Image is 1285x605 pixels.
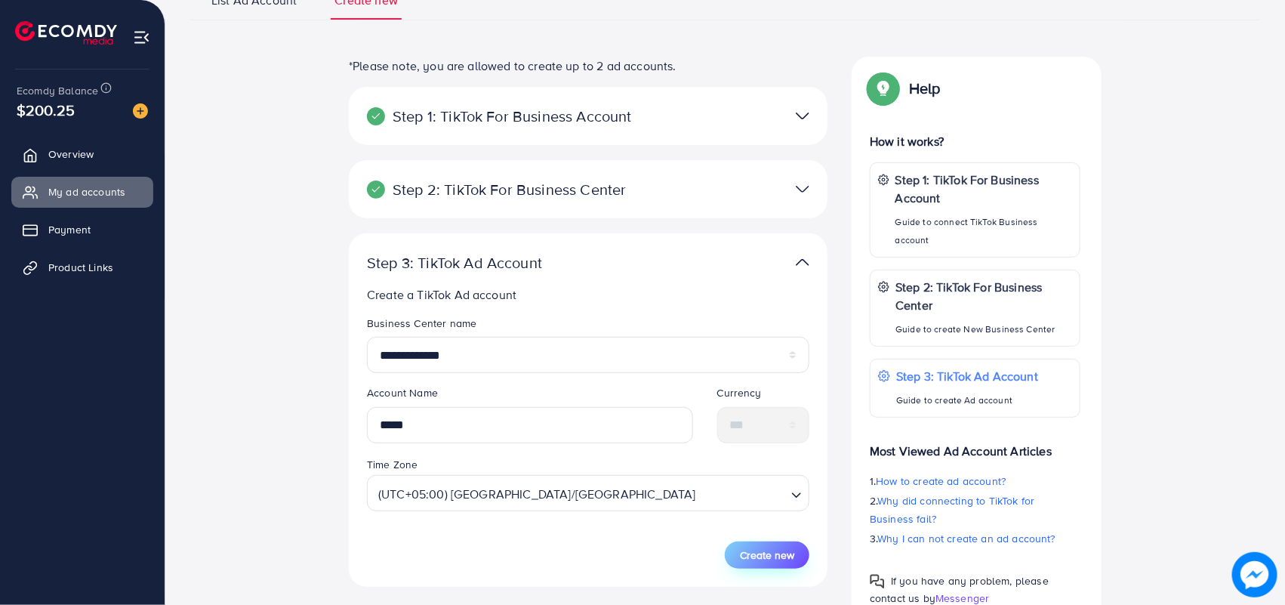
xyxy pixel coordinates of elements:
[870,574,885,589] img: Popup guide
[895,171,1072,207] p: Step 1: TikTok For Business Account
[1232,552,1277,597] img: image
[896,367,1038,385] p: Step 3: TikTok Ad Account
[367,385,693,406] legend: Account Name
[725,542,809,569] button: Create new
[895,320,1072,338] p: Guide to create New Business Center
[870,430,1080,460] p: Most Viewed Ad Account Articles
[11,139,153,169] a: Overview
[349,57,827,75] p: *Please note, you are allowed to create up to 2 ad accounts.
[870,75,897,102] img: Popup guide
[876,474,1006,489] span: How to create ad account?
[48,147,94,162] span: Overview
[367,457,418,472] label: Time Zone
[48,260,113,275] span: Product Links
[796,178,809,200] img: TikTok partner
[796,105,809,127] img: TikTok partner
[870,472,1080,490] p: 1.
[870,132,1080,150] p: How it works?
[11,215,153,245] a: Payment
[367,254,654,272] p: Step 3: TikTok Ad Account
[909,79,941,97] p: Help
[11,252,153,282] a: Product Links
[895,213,1072,249] p: Guide to connect TikTok Business account
[870,529,1080,548] p: 3.
[48,222,91,237] span: Payment
[895,278,1072,314] p: Step 2: TikTok For Business Center
[17,83,98,98] span: Ecomdy Balance
[15,21,117,45] img: logo
[367,107,654,125] p: Step 1: TikTok For Business Account
[740,548,794,563] span: Create new
[896,391,1038,409] p: Guide to create Ad account
[796,252,809,273] img: TikTok partner
[870,493,1034,526] span: Why did connecting to TikTok for Business fail?
[870,492,1080,528] p: 2.
[367,475,809,511] div: Search for option
[48,184,125,199] span: My ad accounts
[367,316,809,337] legend: Business Center name
[133,103,148,119] img: image
[133,29,150,46] img: menu
[367,286,815,304] p: Create a TikTok Ad account
[367,181,654,199] p: Step 2: TikTok For Business Center
[17,99,75,121] span: $200.25
[701,480,785,508] input: Search for option
[375,480,699,508] span: (UTC+05:00) [GEOGRAPHIC_DATA]/[GEOGRAPHIC_DATA]
[11,177,153,207] a: My ad accounts
[877,531,1055,546] span: Why I can not create an ad account?
[717,385,810,406] legend: Currency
